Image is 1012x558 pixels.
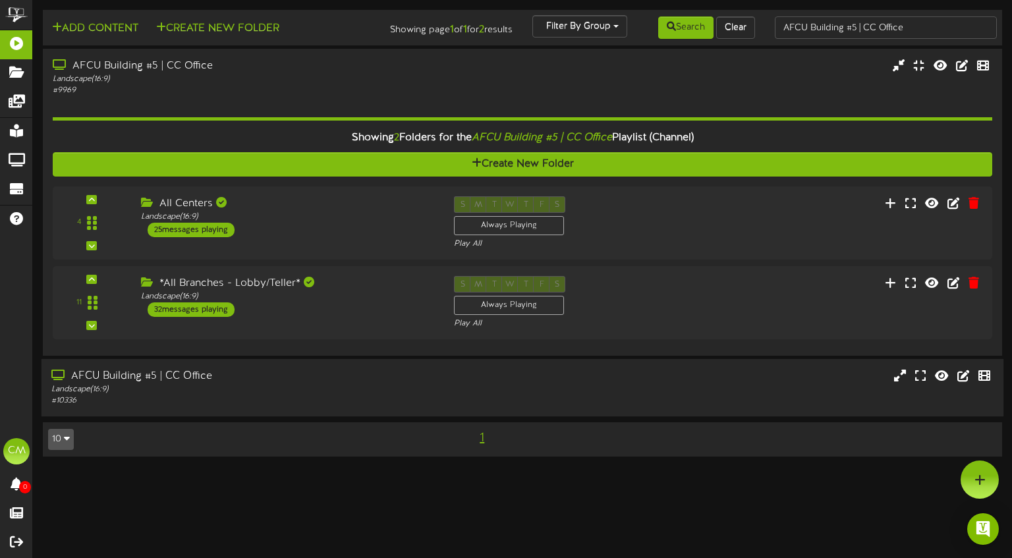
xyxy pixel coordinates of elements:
[141,196,434,211] div: All Centers
[658,16,714,39] button: Search
[53,85,433,96] div: # 9969
[532,15,627,38] button: Filter By Group
[141,276,434,291] div: *All Branches - Lobby/Teller*
[967,513,999,545] div: Open Intercom Messenger
[51,369,432,384] div: AFCU Building #5 | CC Office
[152,20,283,37] button: Create New Folder
[48,429,74,450] button: 10
[479,24,484,36] strong: 2
[51,384,432,395] div: Landscape ( 16:9 )
[43,124,1002,152] div: Showing Folders for the Playlist (Channel)
[361,15,522,38] div: Showing page of for results
[454,296,564,315] div: Always Playing
[148,223,235,237] div: 25 messages playing
[51,395,432,406] div: # 10336
[394,132,399,144] span: 2
[53,59,433,74] div: AFCU Building #5 | CC Office
[775,16,998,39] input: -- Search Playlists by Name --
[141,211,434,223] div: Landscape ( 16:9 )
[454,318,669,329] div: Play All
[716,16,755,39] button: Clear
[53,74,433,85] div: Landscape ( 16:9 )
[454,238,669,250] div: Play All
[53,152,992,177] button: Create New Folder
[454,216,564,235] div: Always Playing
[450,24,454,36] strong: 1
[48,20,142,37] button: Add Content
[476,431,488,445] span: 1
[141,291,434,302] div: Landscape ( 16:9 )
[472,132,612,144] i: AFCU Building #5 | CC Office
[463,24,467,36] strong: 1
[76,297,82,308] div: 11
[148,302,235,317] div: 32 messages playing
[3,438,30,464] div: CM
[19,481,31,493] span: 0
